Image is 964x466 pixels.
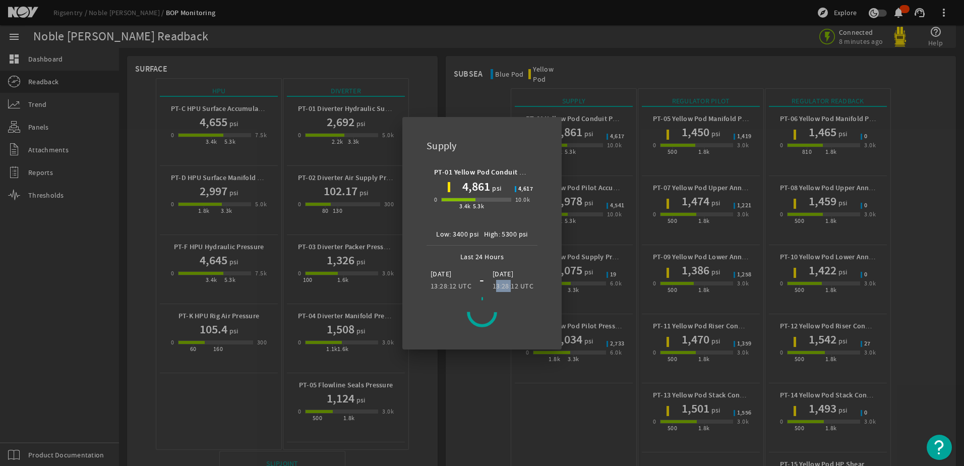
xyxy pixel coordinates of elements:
[431,269,452,278] legacy-datetime-component: [DATE]
[436,228,479,240] div: Low: 3400 psi
[473,201,485,211] div: 5.3k
[434,167,547,177] b: PT-01 Yellow Pod Conduit Pressure
[431,281,471,290] legacy-datetime-component: 13:28:12 UTC
[459,201,471,211] div: 3.4k
[414,129,550,159] div: Supply
[493,269,514,278] legacy-datetime-component: [DATE]
[927,435,952,460] button: Open Resource Center
[462,179,490,195] h1: 4,861
[434,195,437,205] div: 0
[490,182,501,194] span: psi
[493,281,533,290] legacy-datetime-component: 13:28:12 UTC
[455,246,509,263] span: Last 24 Hours
[484,228,528,240] div: High: 5300 psi
[515,195,530,205] div: 10.0k
[475,274,488,286] div: -
[518,186,533,192] span: 4,617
